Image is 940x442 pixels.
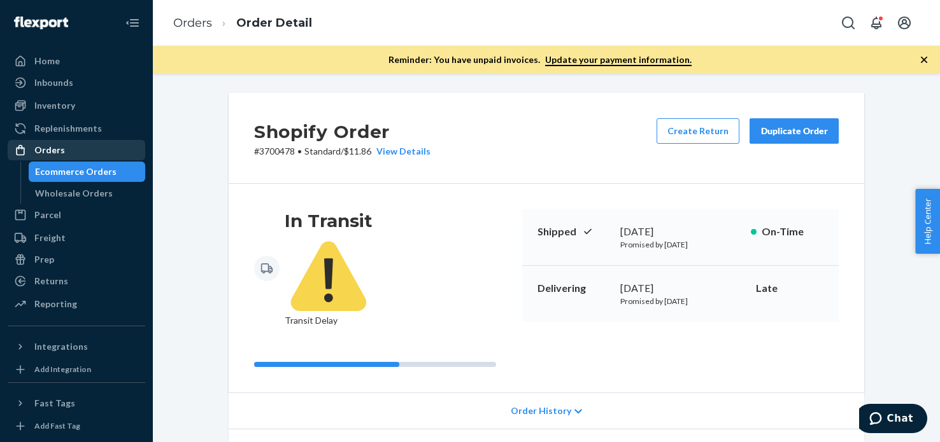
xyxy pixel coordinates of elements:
[34,99,75,112] div: Inventory
[538,281,610,296] p: Delivering
[371,145,431,158] button: View Details
[173,16,212,30] a: Orders
[34,209,61,221] div: Parcel
[34,298,77,310] div: Reporting
[8,95,145,116] a: Inventory
[8,362,145,377] a: Add Integration
[14,17,68,29] img: Flexport logo
[8,118,145,139] a: Replenishments
[34,364,91,375] div: Add Integration
[388,53,692,66] p: Reminder: You have unpaid invoices.
[864,10,889,36] button: Open notifications
[8,73,145,93] a: Inbounds
[8,294,145,314] a: Reporting
[657,118,739,144] button: Create Return
[304,146,341,156] span: Standard
[34,76,73,89] div: Inbounds
[29,183,146,204] a: Wholesale Orders
[892,10,917,36] button: Open account menu
[120,10,145,36] button: Close Navigation
[8,393,145,413] button: Fast Tags
[285,209,373,232] h3: In Transit
[34,122,102,135] div: Replenishments
[511,404,571,417] span: Order History
[8,418,145,434] a: Add Fast Tag
[620,281,741,296] div: [DATE]
[254,145,431,158] p: # 3700478 / $11.86
[8,271,145,291] a: Returns
[750,118,839,144] button: Duplicate Order
[8,228,145,248] a: Freight
[34,144,65,156] div: Orders
[34,275,68,287] div: Returns
[859,404,927,436] iframe: Opens a widget where you can chat to one of our agents
[762,224,823,239] p: On-Time
[836,10,861,36] button: Open Search Box
[8,140,145,160] a: Orders
[34,420,80,431] div: Add Fast Tag
[163,4,322,42] ol: breadcrumbs
[34,397,75,410] div: Fast Tags
[35,187,113,200] div: Wholesale Orders
[236,16,312,30] a: Order Detail
[620,239,741,250] p: Promised by [DATE]
[34,55,60,67] div: Home
[620,224,741,239] div: [DATE]
[8,249,145,270] a: Prep
[29,162,146,182] a: Ecommerce Orders
[297,146,302,156] span: •
[915,189,940,254] button: Help Center
[34,253,54,266] div: Prep
[620,296,741,307] p: Promised by [DATE]
[8,51,145,71] a: Home
[760,125,828,137] div: Duplicate Order
[254,118,431,145] h2: Shopify Order
[35,165,117,178] div: Ecommerce Orders
[34,231,66,244] div: Freight
[756,281,823,296] p: Late
[538,224,610,239] p: Shipped
[34,340,88,353] div: Integrations
[545,54,692,66] a: Update your payment information.
[8,336,145,357] button: Integrations
[8,205,145,225] a: Parcel
[285,232,373,326] span: Transit Delay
